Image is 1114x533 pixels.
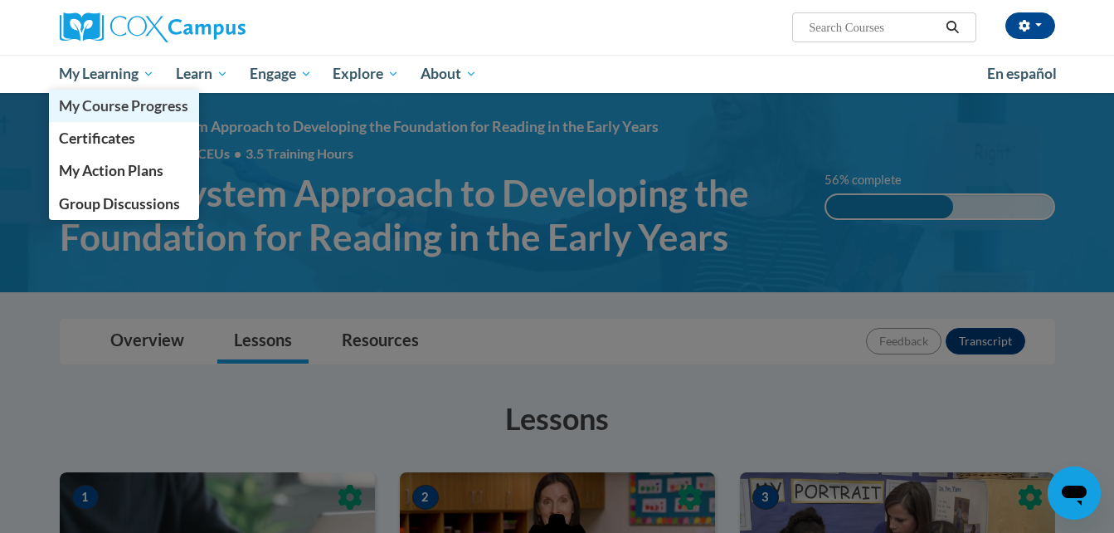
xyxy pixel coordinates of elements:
button: Account Settings [1005,12,1055,39]
span: Group Discussions [59,195,180,213]
span: About [421,64,477,84]
a: Explore [322,55,410,93]
a: En español [976,56,1068,91]
span: My Course Progress [59,97,188,115]
img: Cox Campus [60,12,246,42]
a: My Action Plans [49,154,200,187]
a: Certificates [49,122,200,154]
iframe: Button to launch messaging window [1048,467,1101,520]
span: Explore [333,64,399,84]
span: En español [987,65,1057,82]
div: Main menu [35,55,1080,93]
span: Learn [176,64,228,84]
a: Group Discussions [49,188,200,220]
button: Search [940,17,965,37]
a: My Learning [49,55,166,93]
a: Engage [239,55,323,93]
a: Cox Campus [60,12,375,42]
a: About [410,55,488,93]
span: My Learning [59,64,154,84]
a: My Course Progress [49,90,200,122]
a: Learn [165,55,239,93]
span: Engage [250,64,312,84]
span: My Action Plans [59,162,163,179]
span: Certificates [59,130,135,147]
input: Search Courses [807,17,940,37]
